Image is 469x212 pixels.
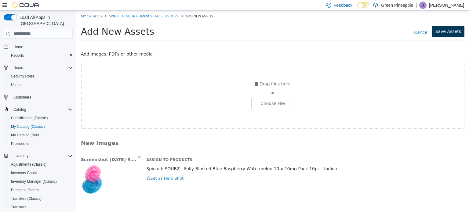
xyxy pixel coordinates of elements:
[9,114,73,122] span: Classification (Classic)
[11,205,26,210] span: Transfers
[6,51,75,60] button: Reports
[11,64,73,71] span: Users
[11,133,41,138] span: My Catalog (Beta)
[9,140,73,147] span: Promotions
[9,73,73,80] span: Security Roles
[334,16,355,25] a: Cancel
[5,153,27,184] button: Preview
[5,40,388,47] p: Add Images, PDFs or other media
[5,146,61,152] span: Screenshot [DATE] 9.12.50 AM.png
[429,2,464,9] p: [PERSON_NAME]
[13,95,31,100] span: Customers
[6,81,75,89] button: Users
[9,203,73,211] span: Transfers
[9,81,23,88] a: Users
[9,169,39,177] a: Inventory Count
[9,178,73,185] span: Inventory Manager (Classic)
[17,14,73,27] span: Load All Apps in [GEOGRAPHIC_DATA]
[11,82,20,87] span: Users
[6,203,75,211] button: Transfers
[6,72,75,81] button: Security Roles
[9,178,59,185] a: Inventory Manager (Classic)
[1,42,75,51] button: Home
[9,52,73,59] span: Reports
[11,141,30,146] span: Promotions
[6,169,75,177] button: Inventory Count
[9,131,43,139] a: My Catalog (Beta)
[11,74,35,79] span: Security Roles
[61,143,65,150] button: Remove asset
[9,195,73,202] span: Transfers (Classic)
[6,194,75,203] button: Transfers (Classic)
[11,93,73,101] span: Customers
[13,45,23,49] span: Home
[416,2,417,9] p: |
[11,124,45,129] span: My Catalog (Classic)
[5,70,387,77] p: Drop files here
[9,123,73,130] span: My Catalog (Classic)
[33,3,102,8] a: Spinach - Sour Gummies - All Flavours
[12,2,40,8] img: Cova
[70,164,107,171] button: Set as Hero Shot
[9,161,49,168] a: Adjustments (Classic)
[70,155,388,161] p: Spinach SOURZ - Fully Blasted Blue Raspberry Watermelon 10 x 10mg Pack 10pc - Indica
[11,106,28,113] button: Catalog
[11,43,26,51] a: Home
[9,203,29,211] a: Transfers
[11,94,34,101] a: Customers
[6,139,75,148] button: Promotions
[9,114,50,122] a: Classification (Classic)
[356,15,388,27] button: Save Assets
[6,160,75,169] button: Adjustments (Classic)
[11,106,73,113] span: Catalog
[9,81,73,88] span: Users
[9,186,41,194] a: Purchase Orders
[11,179,57,184] span: Inventory Manager (Classic)
[11,116,48,120] span: Classification (Classic)
[6,186,75,194] button: Purchase Orders
[1,105,75,114] button: Catalog
[11,162,46,167] span: Adjustments (Classic)
[13,153,28,158] span: Inventory
[13,107,26,112] span: Catalog
[11,43,73,51] span: Home
[11,196,42,201] span: Transfers (Classic)
[9,195,44,202] a: Transfers (Classic)
[5,16,78,26] span: Add New Assets
[11,53,24,58] span: Reports
[9,123,47,130] a: My Catalog (Classic)
[11,64,25,71] button: Users
[5,153,27,184] img: Screenshot 2025-09-12 9.12.50 AM.png
[357,2,370,8] input: Dark Mode
[5,3,26,8] a: My Catalog
[5,129,351,136] h3: New Images
[9,73,37,80] a: Security Roles
[5,79,387,85] div: or
[419,2,427,9] div: Eden Lafrentz
[9,131,73,139] span: My Catalog (Beta)
[70,147,388,152] h6: Assign to Products
[13,65,23,70] span: Users
[421,2,425,9] span: EL
[175,87,218,99] div: Choose File
[1,93,75,102] button: Customers
[11,171,37,175] span: Inventory Count
[9,186,73,194] span: Purchase Orders
[6,177,75,186] button: Inventory Manager (Classic)
[9,169,73,177] span: Inventory Count
[11,152,31,160] button: Inventory
[381,2,413,9] p: Green Pineapple
[9,52,26,59] a: Reports
[6,122,75,131] button: My Catalog (Classic)
[11,188,39,192] span: Purchase Orders
[9,161,73,168] span: Adjustments (Classic)
[11,152,73,160] span: Inventory
[109,3,137,8] span: Add New Assets
[334,2,352,8] span: Feedback
[9,140,32,147] a: Promotions
[6,131,75,139] button: My Catalog (Beta)
[1,152,75,160] button: Inventory
[1,63,75,72] button: Users
[6,114,75,122] button: Classification (Classic)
